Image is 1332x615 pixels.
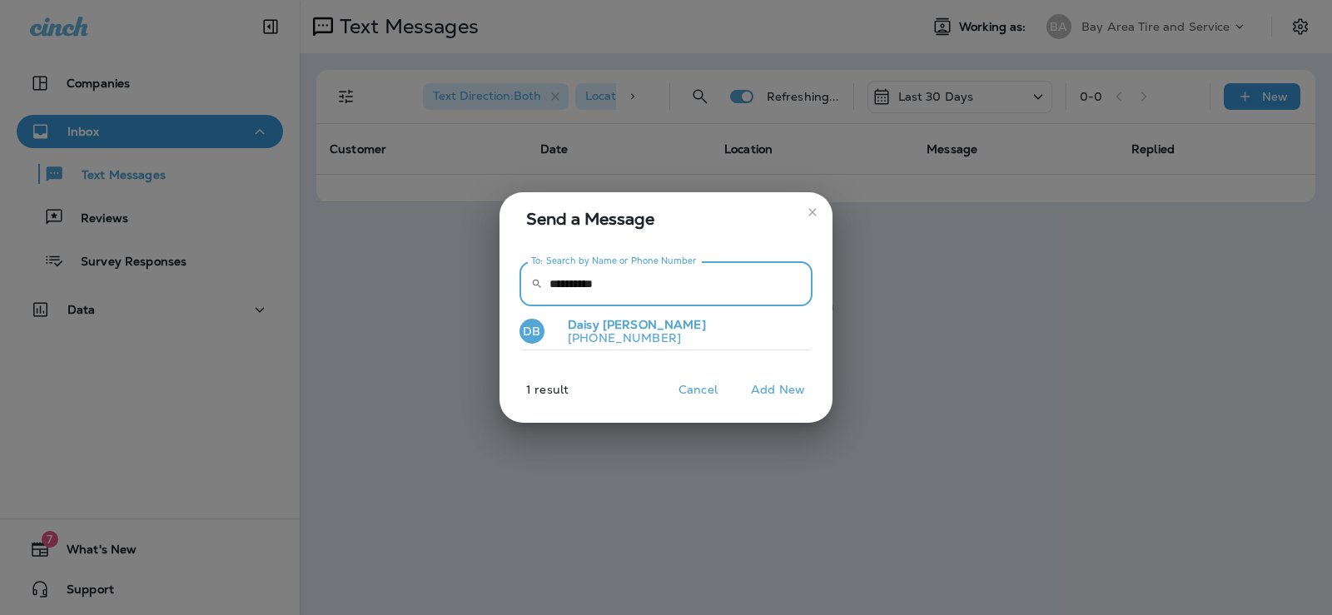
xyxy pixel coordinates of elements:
button: DBDaisy [PERSON_NAME][PHONE_NUMBER] [519,313,813,351]
p: 1 result [493,383,569,409]
button: Add New [743,377,813,403]
span: [PERSON_NAME] [603,317,706,332]
button: Cancel [667,377,729,403]
label: To: Search by Name or Phone Number [531,255,697,267]
p: [PHONE_NUMBER] [554,331,706,345]
div: DB [519,319,544,344]
button: close [799,199,826,226]
span: Send a Message [526,206,813,232]
span: Daisy [568,317,599,332]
